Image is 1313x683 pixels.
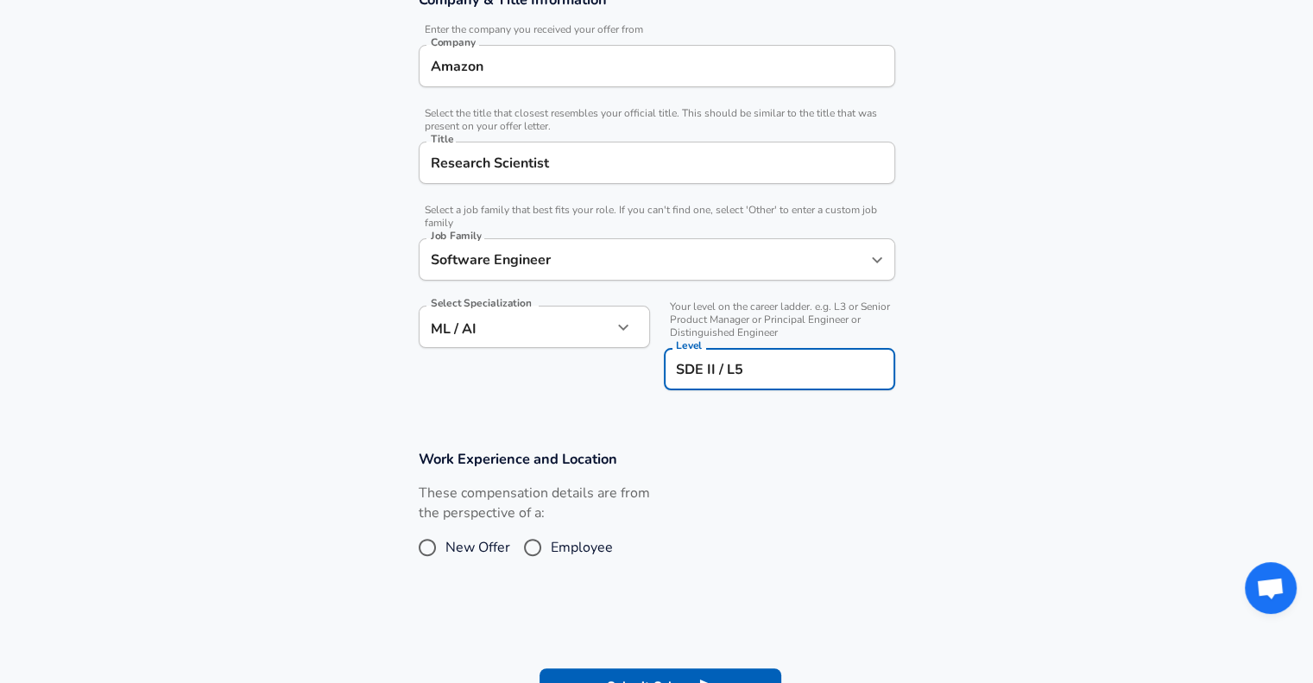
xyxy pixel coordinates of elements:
[419,204,895,230] span: Select a job family that best fits your role. If you can't find one, select 'Other' to enter a cu...
[426,149,887,176] input: Software Engineer
[431,134,453,144] label: Title
[419,107,895,133] span: Select the title that closest resembles your official title. This should be similar to the title ...
[865,248,889,272] button: Open
[426,246,862,273] input: Software Engineer
[431,298,531,308] label: Select Specialization
[426,53,887,79] input: Google
[419,484,650,523] label: These compensation details are from the perspective of a:
[445,537,510,558] span: New Offer
[676,340,702,351] label: Level
[672,356,887,383] input: L3
[664,300,895,339] span: Your level on the career ladder. e.g. L3 or Senior Product Manager or Principal Engineer or Disti...
[431,231,482,241] label: Job Family
[419,23,895,36] span: Enter the company you received your offer from
[419,449,895,469] h3: Work Experience and Location
[431,37,476,47] label: Company
[419,306,612,348] div: ML / AI
[1245,562,1297,614] div: Open chat
[551,537,613,558] span: Employee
